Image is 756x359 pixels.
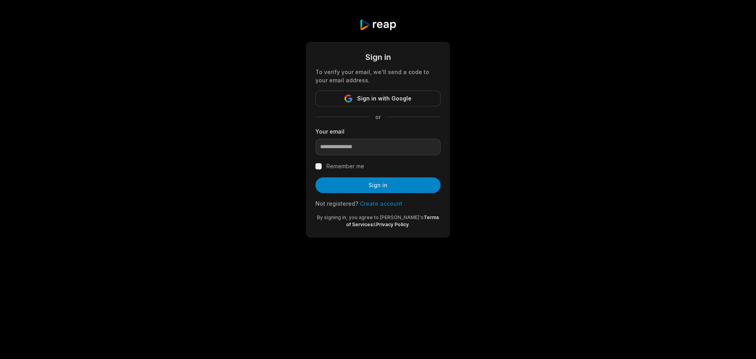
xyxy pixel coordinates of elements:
[315,200,358,207] span: Not registered?
[376,221,409,227] a: Privacy Policy
[317,214,424,220] span: By signing in, you agree to [PERSON_NAME]'s
[315,51,441,63] div: Sign in
[373,221,376,227] span: &
[346,214,439,227] a: Terms of Services
[359,19,397,31] img: reap
[360,200,402,207] a: Create account
[369,113,387,121] span: or
[357,94,411,103] span: Sign in with Google
[315,91,441,106] button: Sign in with Google
[315,68,441,84] div: To verify your email, we'll send a code to your email address.
[315,127,441,136] label: Your email
[326,162,364,171] label: Remember me
[315,177,441,193] button: Sign in
[409,221,410,227] span: .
